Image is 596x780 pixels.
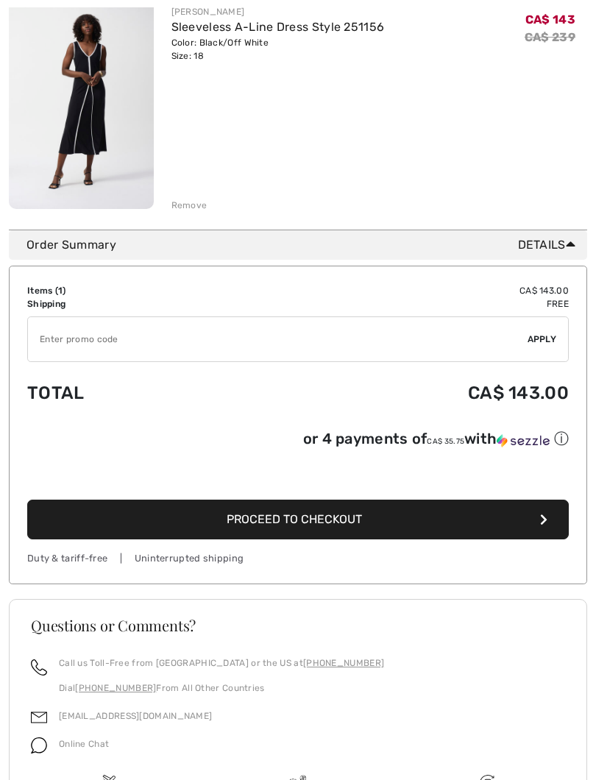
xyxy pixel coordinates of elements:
a: Sleeveless A-Line Dress Style 251156 [171,20,385,34]
td: Items ( ) [27,284,223,297]
div: [PERSON_NAME] [171,5,385,18]
div: Remove [171,199,207,212]
s: CA$ 239 [525,30,575,44]
img: chat [31,737,47,754]
div: or 4 payments ofCA$ 35.75withSezzle Click to learn more about Sezzle [27,429,569,454]
div: Duty & tariff-free | Uninterrupted shipping [27,551,569,565]
div: Color: Black/Off White Size: 18 [171,36,385,63]
button: Proceed to Checkout [27,500,569,539]
h3: Questions or Comments? [31,618,565,633]
span: 1 [58,286,63,296]
a: [PHONE_NUMBER] [75,683,156,693]
span: Details [518,236,581,254]
td: Shipping [27,297,223,311]
div: or 4 payments of with [303,429,569,449]
span: Apply [528,333,557,346]
img: call [31,659,47,676]
td: CA$ 143.00 [223,284,569,297]
td: CA$ 143.00 [223,368,569,418]
span: CA$ 143 [525,13,575,26]
span: Proceed to Checkout [227,512,362,526]
a: [PHONE_NUMBER] [303,658,384,668]
img: email [31,709,47,726]
iframe: PayPal-paypal [27,454,569,494]
div: Order Summary [26,236,581,254]
p: Call us Toll-Free from [GEOGRAPHIC_DATA] or the US at [59,656,384,670]
td: Total [27,368,223,418]
img: Sezzle [497,434,550,447]
a: [EMAIL_ADDRESS][DOMAIN_NAME] [59,711,212,721]
p: Dial From All Other Countries [59,681,384,695]
td: Free [223,297,569,311]
span: Online Chat [59,739,109,749]
input: Promo code [28,317,528,361]
span: CA$ 35.75 [427,437,464,446]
